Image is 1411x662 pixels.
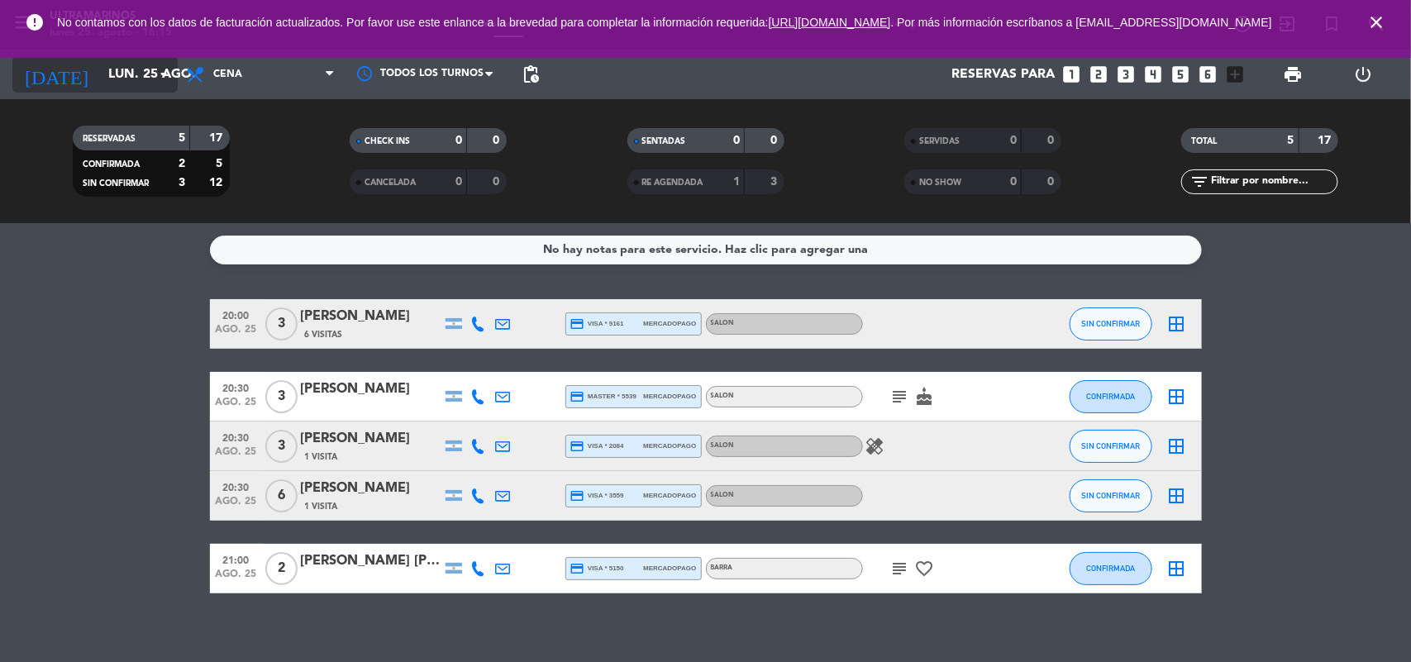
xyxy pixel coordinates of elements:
[493,135,503,146] strong: 0
[216,397,257,416] span: ago. 25
[770,176,780,188] strong: 3
[216,446,257,465] span: ago. 25
[570,317,585,331] i: credit_card
[643,441,696,451] span: mercadopago
[12,56,100,93] i: [DATE]
[265,479,298,512] span: 6
[570,389,585,404] i: credit_card
[493,176,503,188] strong: 0
[1070,307,1152,341] button: SIN CONFIRMAR
[216,305,257,324] span: 20:00
[1081,491,1140,500] span: SIN CONFIRMAR
[1167,387,1187,407] i: border_all
[570,439,585,454] i: credit_card
[365,179,416,187] span: CANCELADA
[919,179,961,187] span: NO SHOW
[1010,176,1017,188] strong: 0
[305,500,338,513] span: 1 Visita
[1081,319,1140,328] span: SIN CONFIRMAR
[216,378,257,397] span: 20:30
[265,307,298,341] span: 3
[1189,172,1209,192] i: filter_list
[1288,135,1294,146] strong: 5
[455,135,462,146] strong: 0
[265,552,298,585] span: 2
[711,564,733,571] span: BARRA
[543,241,868,260] div: No hay notas para este servicio. Haz clic para agregar una
[915,559,935,579] i: favorite_border
[570,389,637,404] span: master * 5539
[301,550,441,572] div: [PERSON_NAME] [PERSON_NAME]
[1070,479,1152,512] button: SIN CONFIRMAR
[57,16,1272,29] span: No contamos con los datos de facturación actualizados. Por favor use este enlance a la brevedad p...
[1209,173,1337,191] input: Filtrar por nombre...
[216,550,257,569] span: 21:00
[570,439,624,454] span: visa * 2084
[1070,380,1152,413] button: CONFIRMADA
[1283,64,1303,84] span: print
[305,450,338,464] span: 1 Visita
[1366,12,1386,32] i: close
[213,69,242,80] span: Cena
[1143,64,1165,85] i: looks_4
[154,64,174,84] i: arrow_drop_down
[711,492,735,498] span: SALON
[216,496,257,515] span: ago. 25
[301,306,441,327] div: [PERSON_NAME]
[455,176,462,188] strong: 0
[1047,176,1057,188] strong: 0
[1328,50,1399,99] div: LOG OUT
[1047,135,1057,146] strong: 0
[301,379,441,400] div: [PERSON_NAME]
[216,427,257,446] span: 20:30
[952,67,1056,83] span: Reservas para
[209,177,226,188] strong: 12
[643,391,696,402] span: mercadopago
[1086,392,1135,401] span: CONFIRMADA
[891,16,1272,29] a: . Por más información escríbanos a [EMAIL_ADDRESS][DOMAIN_NAME]
[1353,64,1373,84] i: power_settings_new
[890,559,910,579] i: subject
[570,317,624,331] span: visa * 9161
[83,160,140,169] span: CONFIRMADA
[769,16,891,29] a: [URL][DOMAIN_NAME]
[265,380,298,413] span: 3
[25,12,45,32] i: error
[770,135,780,146] strong: 0
[919,137,960,145] span: SERVIDAS
[83,135,136,143] span: RESERVADAS
[570,561,624,576] span: visa * 5150
[1167,436,1187,456] i: border_all
[711,320,735,326] span: SALON
[301,478,441,499] div: [PERSON_NAME]
[1070,430,1152,463] button: SIN CONFIRMAR
[570,488,624,503] span: visa * 3559
[1167,486,1187,506] i: border_all
[642,179,703,187] span: RE AGENDADA
[915,387,935,407] i: cake
[1061,64,1083,85] i: looks_one
[301,428,441,450] div: [PERSON_NAME]
[1318,135,1335,146] strong: 17
[865,436,885,456] i: healing
[733,135,740,146] strong: 0
[711,393,735,399] span: SALON
[365,137,410,145] span: CHECK INS
[521,64,541,84] span: pending_actions
[209,132,226,144] strong: 17
[570,561,585,576] i: credit_card
[216,324,257,343] span: ago. 25
[643,490,696,501] span: mercadopago
[890,387,910,407] i: subject
[179,132,185,144] strong: 5
[1089,64,1110,85] i: looks_two
[1170,64,1192,85] i: looks_5
[216,158,226,169] strong: 5
[643,563,696,574] span: mercadopago
[305,328,343,341] span: 6 Visitas
[1198,64,1219,85] i: looks_6
[733,176,740,188] strong: 1
[265,430,298,463] span: 3
[216,477,257,496] span: 20:30
[643,318,696,329] span: mercadopago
